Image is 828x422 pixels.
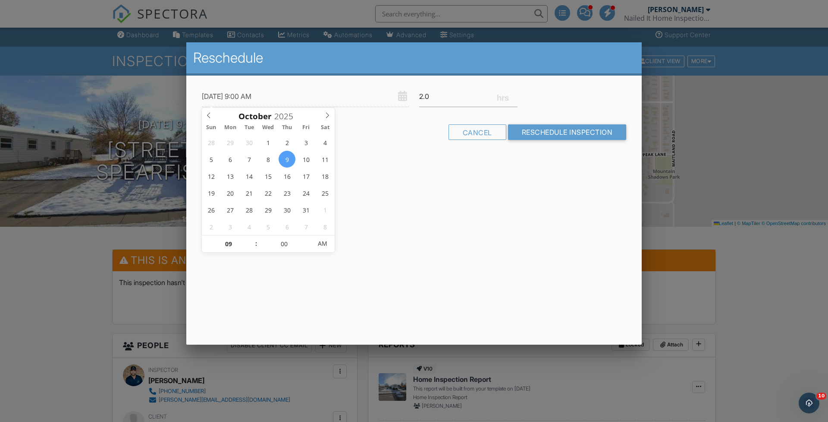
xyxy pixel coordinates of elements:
span: October 6, 2025 [222,151,238,168]
span: October 14, 2025 [241,168,257,184]
span: October 29, 2025 [260,201,276,218]
span: October 19, 2025 [203,184,220,201]
span: October 11, 2025 [317,151,333,168]
span: September 30, 2025 [241,134,257,151]
input: Reschedule Inspection [508,124,627,140]
span: November 4, 2025 [241,218,257,235]
span: October 18, 2025 [317,168,333,184]
span: Fri [297,125,316,130]
span: Wed [259,125,278,130]
span: October 31, 2025 [298,201,314,218]
input: Scroll to increment [202,235,255,253]
span: October 8, 2025 [260,151,276,168]
span: October 7, 2025 [241,151,257,168]
span: November 1, 2025 [317,201,333,218]
span: October 20, 2025 [222,184,238,201]
span: October 4, 2025 [317,134,333,151]
span: Click to toggle [310,235,334,252]
span: October 12, 2025 [203,168,220,184]
span: October 5, 2025 [203,151,220,168]
span: October 3, 2025 [298,134,314,151]
input: Scroll to increment [272,111,300,122]
span: October 26, 2025 [203,201,220,218]
span: October 30, 2025 [279,201,295,218]
span: Sun [202,125,221,130]
span: October 27, 2025 [222,201,238,218]
span: October 17, 2025 [298,168,314,184]
span: October 10, 2025 [298,151,314,168]
span: October 21, 2025 [241,184,257,201]
span: October 1, 2025 [260,134,276,151]
span: October 24, 2025 [298,184,314,201]
span: Mon [221,125,240,130]
span: November 5, 2025 [260,218,276,235]
span: November 3, 2025 [222,218,238,235]
span: : [255,235,257,252]
span: Scroll to increment [238,112,272,121]
span: October 22, 2025 [260,184,276,201]
span: October 16, 2025 [279,168,295,184]
span: November 7, 2025 [298,218,314,235]
span: October 2, 2025 [279,134,295,151]
span: October 25, 2025 [317,184,333,201]
span: Thu [278,125,297,130]
h2: Reschedule [193,49,635,67]
div: Cancel [448,124,506,140]
input: Scroll to increment [257,235,310,253]
span: November 8, 2025 [317,218,333,235]
span: October 9, 2025 [279,151,295,168]
span: October 28, 2025 [241,201,257,218]
span: November 6, 2025 [279,218,295,235]
iframe: Intercom live chat [799,393,819,413]
span: Tue [240,125,259,130]
span: October 23, 2025 [279,184,295,201]
span: 10 [816,393,826,400]
span: October 15, 2025 [260,168,276,184]
span: September 28, 2025 [203,134,220,151]
span: September 29, 2025 [222,134,238,151]
span: Sat [316,125,335,130]
span: October 13, 2025 [222,168,238,184]
span: November 2, 2025 [203,218,220,235]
